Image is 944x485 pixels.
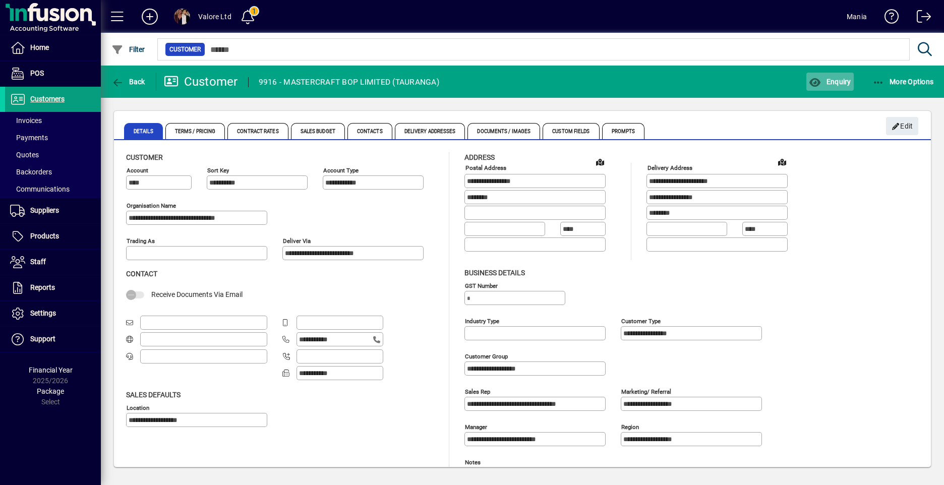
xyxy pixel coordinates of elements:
[5,327,101,352] a: Support
[30,283,55,291] span: Reports
[5,224,101,249] a: Products
[127,167,148,174] mat-label: Account
[259,74,439,90] div: 9916 - MASTERCRAFT BOP LIMITED (TAURANGA)
[30,95,65,103] span: Customers
[164,74,238,90] div: Customer
[30,43,49,51] span: Home
[877,2,899,35] a: Knowledge Base
[30,309,56,317] span: Settings
[109,73,148,91] button: Back
[283,237,311,245] mat-label: Deliver via
[465,282,498,289] mat-label: GST Number
[101,73,156,91] app-page-header-button: Back
[5,112,101,129] a: Invoices
[5,275,101,300] a: Reports
[347,123,392,139] span: Contacts
[30,335,55,343] span: Support
[621,423,639,430] mat-label: Region
[621,388,671,395] mat-label: Marketing/ Referral
[465,388,490,395] mat-label: Sales rep
[10,116,42,125] span: Invoices
[124,123,163,139] span: Details
[5,180,101,198] a: Communications
[166,8,198,26] button: Profile
[165,123,225,139] span: Terms / Pricing
[134,8,166,26] button: Add
[809,78,851,86] span: Enquiry
[464,153,495,161] span: Address
[30,206,59,214] span: Suppliers
[909,2,931,35] a: Logout
[151,290,243,298] span: Receive Documents Via Email
[5,129,101,146] a: Payments
[111,78,145,86] span: Back
[5,35,101,60] a: Home
[30,258,46,266] span: Staff
[227,123,288,139] span: Contract Rates
[109,40,148,58] button: Filter
[5,301,101,326] a: Settings
[467,123,540,139] span: Documents / Images
[592,154,608,170] a: View on map
[127,237,155,245] mat-label: Trading as
[774,154,790,170] a: View on map
[37,387,64,395] span: Package
[870,73,936,91] button: More Options
[30,232,59,240] span: Products
[291,123,345,139] span: Sales Budget
[602,123,645,139] span: Prompts
[465,317,499,324] mat-label: Industry type
[127,202,176,209] mat-label: Organisation name
[323,167,359,174] mat-label: Account Type
[10,168,52,176] span: Backorders
[5,146,101,163] a: Quotes
[29,366,73,374] span: Financial Year
[198,9,231,25] div: Valore Ltd
[10,134,48,142] span: Payments
[5,61,101,86] a: POS
[465,458,481,465] mat-label: Notes
[169,44,201,54] span: Customer
[886,117,918,135] button: Edit
[621,317,661,324] mat-label: Customer type
[126,153,163,161] span: Customer
[872,78,934,86] span: More Options
[5,250,101,275] a: Staff
[543,123,599,139] span: Custom Fields
[465,423,487,430] mat-label: Manager
[126,391,181,399] span: Sales defaults
[5,198,101,223] a: Suppliers
[5,163,101,180] a: Backorders
[207,167,229,174] mat-label: Sort key
[847,9,867,25] div: Mania
[127,404,149,411] mat-label: Location
[892,118,913,135] span: Edit
[126,270,157,278] span: Contact
[10,185,70,193] span: Communications
[464,269,525,277] span: Business details
[465,352,508,359] mat-label: Customer group
[30,69,44,77] span: POS
[395,123,465,139] span: Delivery Addresses
[111,45,145,53] span: Filter
[806,73,853,91] button: Enquiry
[10,151,39,159] span: Quotes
